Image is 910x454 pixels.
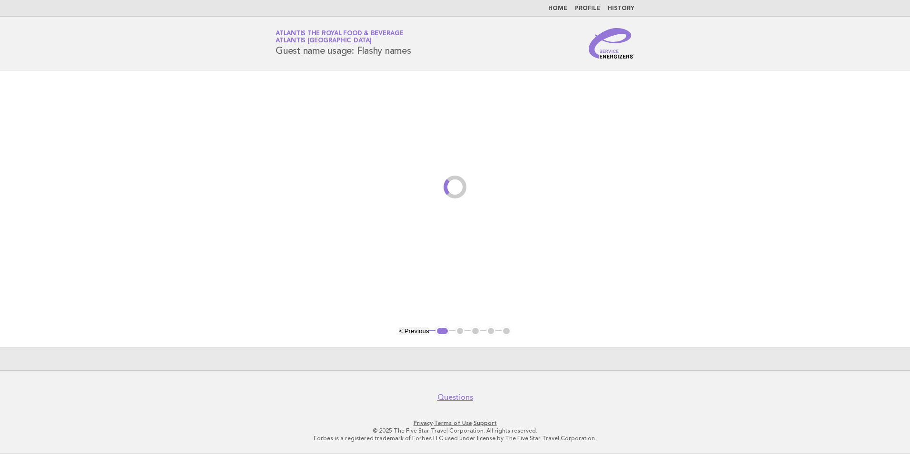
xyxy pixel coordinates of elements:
a: History [608,6,634,11]
h1: Guest name usage: Flashy names [276,31,411,56]
a: Terms of Use [434,420,472,426]
a: Home [548,6,567,11]
a: Privacy [414,420,433,426]
a: Questions [437,393,473,402]
p: Forbes is a registered trademark of Forbes LLC used under license by The Five Star Travel Corpora... [164,434,746,442]
p: · · [164,419,746,427]
p: © 2025 The Five Star Travel Corporation. All rights reserved. [164,427,746,434]
a: Support [474,420,497,426]
a: Profile [575,6,600,11]
a: Atlantis the Royal Food & BeverageAtlantis [GEOGRAPHIC_DATA] [276,30,404,44]
span: Atlantis [GEOGRAPHIC_DATA] [276,38,372,44]
img: Service Energizers [589,28,634,59]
